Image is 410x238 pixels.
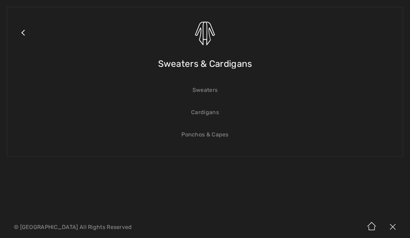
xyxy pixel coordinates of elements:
[14,82,396,98] a: Sweaters
[382,216,403,238] img: X
[361,216,382,238] img: Home
[14,225,241,230] p: © [GEOGRAPHIC_DATA] All Rights Reserved
[14,105,396,120] a: Cardigans
[14,127,396,142] a: Ponchos & Capes
[158,51,252,76] span: Sweaters & Cardigans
